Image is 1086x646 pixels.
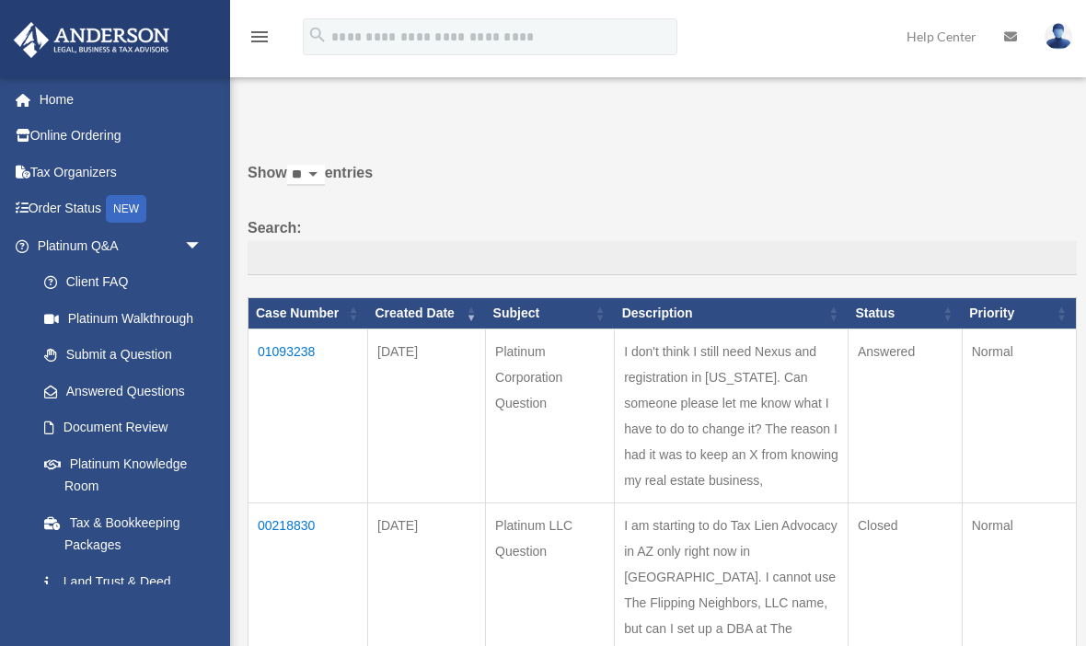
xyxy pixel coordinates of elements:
[368,329,486,502] td: [DATE]
[287,165,325,186] select: Showentries
[486,298,615,329] th: Subject: activate to sort column ascending
[848,298,962,329] th: Status: activate to sort column ascending
[26,337,221,374] a: Submit a Question
[26,300,221,337] a: Platinum Walkthrough
[368,298,486,329] th: Created Date: activate to sort column ascending
[13,227,221,264] a: Platinum Q&Aarrow_drop_down
[248,32,271,48] a: menu
[184,227,221,265] span: arrow_drop_down
[26,563,221,622] a: Land Trust & Deed Forum
[13,154,230,190] a: Tax Organizers
[248,26,271,48] i: menu
[26,504,221,563] a: Tax & Bookkeeping Packages
[13,118,230,155] a: Online Ordering
[248,215,1077,276] label: Search:
[962,329,1076,502] td: Normal
[962,298,1076,329] th: Priority: activate to sort column ascending
[26,264,221,301] a: Client FAQ
[615,329,849,502] td: I don't think I still need Nexus and registration in [US_STATE]. Can someone please let me know w...
[26,410,221,446] a: Document Review
[307,25,328,45] i: search
[248,329,368,502] td: 01093238
[248,241,1077,276] input: Search:
[1045,23,1072,50] img: User Pic
[848,329,962,502] td: Answered
[26,373,212,410] a: Answered Questions
[8,22,175,58] img: Anderson Advisors Platinum Portal
[486,329,615,502] td: Platinum Corporation Question
[13,81,230,118] a: Home
[106,195,146,223] div: NEW
[248,298,368,329] th: Case Number: activate to sort column ascending
[26,445,221,504] a: Platinum Knowledge Room
[248,160,1077,204] label: Show entries
[13,190,230,228] a: Order StatusNEW
[615,298,849,329] th: Description: activate to sort column ascending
